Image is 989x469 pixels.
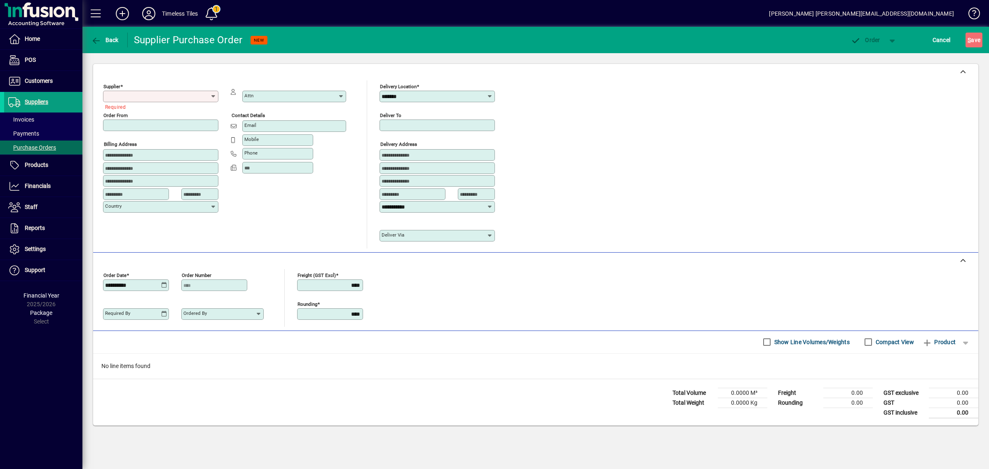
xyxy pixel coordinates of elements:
[823,398,873,408] td: 0.00
[105,310,130,316] mat-label: Required by
[23,292,59,299] span: Financial Year
[105,203,122,209] mat-label: Country
[93,354,978,379] div: No line items found
[25,183,51,189] span: Financials
[103,113,128,118] mat-label: Order from
[874,338,914,346] label: Compact View
[182,272,211,278] mat-label: Order number
[134,33,243,47] div: Supplier Purchase Order
[847,33,884,47] button: Order
[380,113,401,118] mat-label: Deliver To
[718,398,767,408] td: 0.0000 Kg
[968,33,980,47] span: ave
[382,232,404,238] mat-label: Deliver via
[25,35,40,42] span: Home
[4,141,82,155] a: Purchase Orders
[25,77,53,84] span: Customers
[4,197,82,218] a: Staff
[4,29,82,49] a: Home
[8,144,56,151] span: Purchase Orders
[668,388,718,398] td: Total Volume
[298,272,336,278] mat-label: Freight (GST excl)
[879,388,929,398] td: GST exclusive
[4,176,82,197] a: Financials
[91,37,119,43] span: Back
[25,98,48,105] span: Suppliers
[244,150,258,156] mat-label: Phone
[25,246,46,252] span: Settings
[668,398,718,408] td: Total Weight
[929,398,978,408] td: 0.00
[298,301,317,307] mat-label: Rounding
[4,260,82,281] a: Support
[25,204,37,210] span: Staff
[25,225,45,231] span: Reports
[8,130,39,137] span: Payments
[25,162,48,168] span: Products
[183,310,207,316] mat-label: Ordered by
[103,84,120,89] mat-label: Supplier
[4,218,82,239] a: Reports
[962,2,979,28] a: Knowledge Base
[4,239,82,260] a: Settings
[769,7,954,20] div: [PERSON_NAME] [PERSON_NAME][EMAIL_ADDRESS][DOMAIN_NAME]
[929,388,978,398] td: 0.00
[774,398,823,408] td: Rounding
[4,155,82,176] a: Products
[103,272,127,278] mat-label: Order date
[162,7,198,20] div: Timeless Tiles
[879,398,929,408] td: GST
[109,6,136,21] button: Add
[774,388,823,398] td: Freight
[879,408,929,418] td: GST inclusive
[823,388,873,398] td: 0.00
[966,33,982,47] button: Save
[929,408,978,418] td: 0.00
[380,84,417,89] mat-label: Delivery Location
[30,310,52,316] span: Package
[25,56,36,63] span: POS
[851,37,880,43] span: Order
[25,267,45,273] span: Support
[244,122,256,128] mat-label: Email
[4,71,82,91] a: Customers
[136,6,162,21] button: Profile
[82,33,128,47] app-page-header-button: Back
[718,388,767,398] td: 0.0000 M³
[968,37,971,43] span: S
[4,127,82,141] a: Payments
[8,116,34,123] span: Invoices
[254,38,264,43] span: NEW
[773,338,850,346] label: Show Line Volumes/Weights
[933,33,951,47] span: Cancel
[89,33,121,47] button: Back
[244,93,253,98] mat-label: Attn
[105,102,212,111] mat-error: Required
[244,136,259,142] mat-label: Mobile
[4,50,82,70] a: POS
[4,113,82,127] a: Invoices
[930,33,953,47] button: Cancel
